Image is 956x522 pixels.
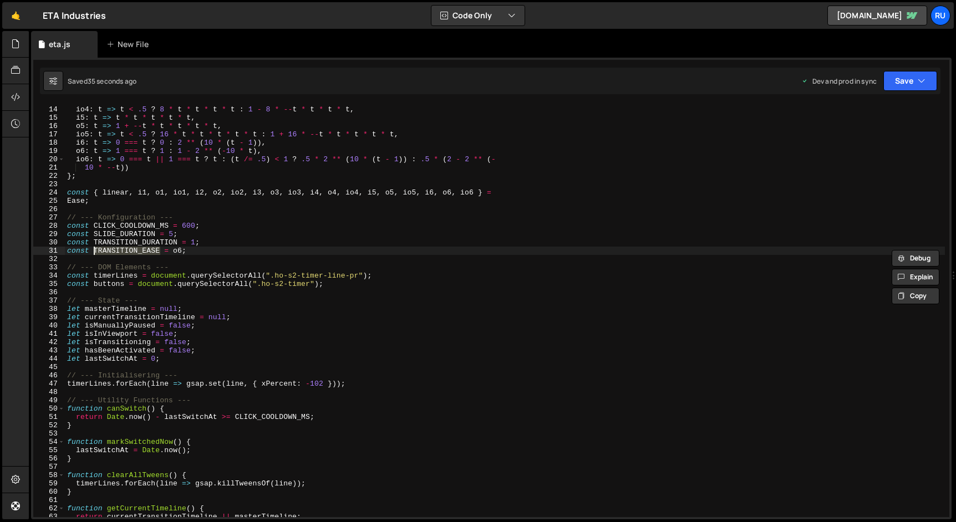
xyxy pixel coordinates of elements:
div: 35 [33,280,65,288]
a: [DOMAIN_NAME] [827,6,927,25]
div: 27 [33,213,65,222]
div: 33 [33,263,65,272]
div: 19 [33,147,65,155]
div: 21 [33,163,65,172]
div: 38 [33,305,65,313]
button: Code Only [431,6,525,25]
div: ETA Industries [43,9,106,22]
button: Save [883,71,937,91]
div: 52 [33,421,65,429]
a: Ru [930,6,950,25]
div: 48 [33,388,65,396]
div: 41 [33,330,65,338]
div: 36 [33,288,65,296]
div: 28 [33,222,65,230]
div: 63 [33,513,65,521]
div: 60 [33,488,65,496]
div: 17 [33,130,65,139]
div: 62 [33,504,65,513]
div: 56 [33,454,65,463]
div: 37 [33,296,65,305]
div: 20 [33,155,65,163]
div: 24 [33,188,65,197]
div: 58 [33,471,65,479]
div: 18 [33,139,65,147]
div: 42 [33,338,65,346]
div: 45 [33,363,65,371]
div: 55 [33,446,65,454]
div: Saved [68,76,136,86]
div: 39 [33,313,65,321]
div: 34 [33,272,65,280]
div: 23 [33,180,65,188]
div: 50 [33,405,65,413]
div: 22 [33,172,65,180]
div: 46 [33,371,65,380]
div: 32 [33,255,65,263]
a: 🤙 [2,2,29,29]
div: Dev and prod in sync [801,76,877,86]
div: 26 [33,205,65,213]
div: 35 seconds ago [88,76,136,86]
div: 47 [33,380,65,388]
div: eta.js [49,39,70,50]
div: 44 [33,355,65,363]
div: 31 [33,247,65,255]
div: 49 [33,396,65,405]
div: 16 [33,122,65,130]
div: 25 [33,197,65,205]
div: 53 [33,429,65,438]
div: 61 [33,496,65,504]
button: Copy [892,288,939,304]
div: 30 [33,238,65,247]
div: 14 [33,105,65,114]
div: 15 [33,114,65,122]
div: New File [106,39,153,50]
div: 54 [33,438,65,446]
div: 43 [33,346,65,355]
div: 59 [33,479,65,488]
div: 51 [33,413,65,421]
div: 57 [33,463,65,471]
button: Explain [892,269,939,285]
div: 29 [33,230,65,238]
div: 40 [33,321,65,330]
button: Debug [892,250,939,267]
